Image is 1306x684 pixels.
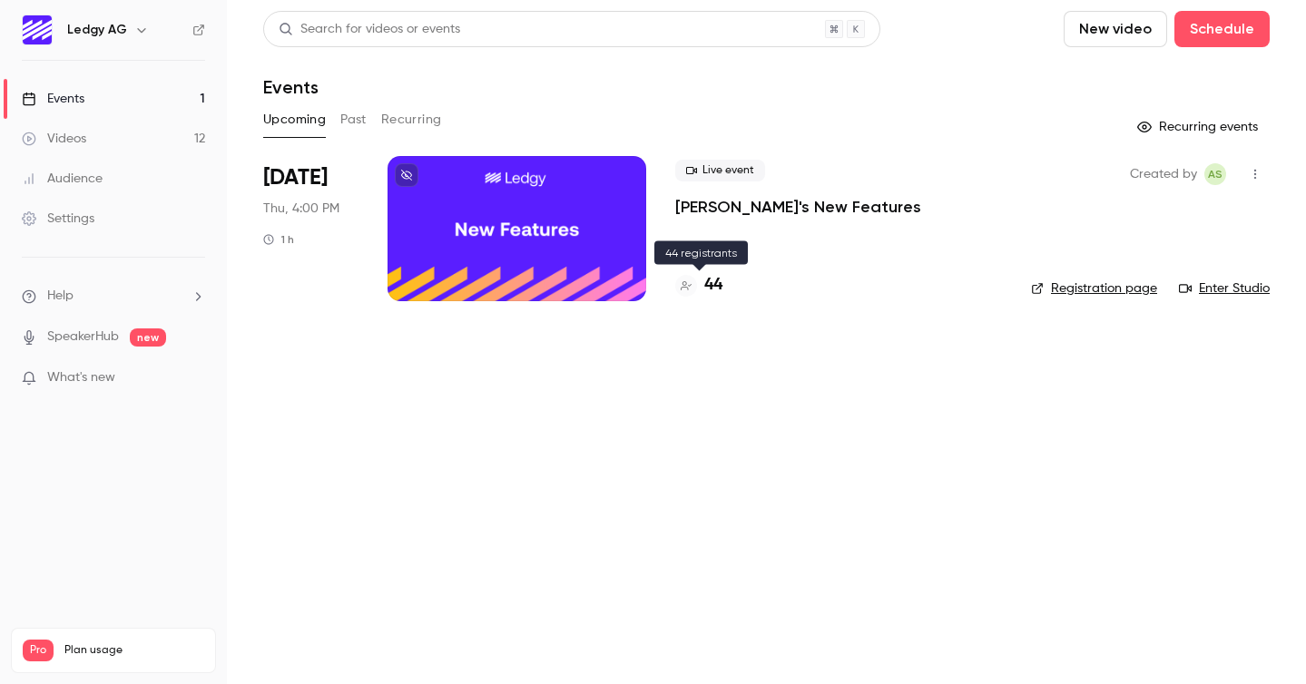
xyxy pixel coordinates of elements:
[22,287,205,306] li: help-dropdown-opener
[279,20,460,39] div: Search for videos or events
[1174,11,1270,47] button: Schedule
[1208,163,1223,185] span: AS
[263,200,339,218] span: Thu, 4:00 PM
[1130,163,1197,185] span: Created by
[381,105,442,134] button: Recurring
[47,368,115,387] span: What's new
[1204,163,1226,185] span: Ana Silva
[1031,279,1157,298] a: Registration page
[22,170,103,188] div: Audience
[23,15,52,44] img: Ledgy AG
[23,640,54,661] span: Pro
[675,196,921,218] a: [PERSON_NAME]'s New Features
[263,156,358,301] div: Oct 16 Thu, 4:00 PM (Europe/Zurich)
[1129,112,1270,142] button: Recurring events
[263,76,319,98] h1: Events
[340,105,367,134] button: Past
[22,90,84,108] div: Events
[263,105,326,134] button: Upcoming
[263,163,328,192] span: [DATE]
[130,328,166,347] span: new
[22,210,94,228] div: Settings
[1064,11,1167,47] button: New video
[67,21,127,39] h6: Ledgy AG
[64,643,204,658] span: Plan usage
[704,273,722,298] h4: 44
[263,232,294,247] div: 1 h
[183,370,205,386] iframe: Noticeable Trigger
[675,273,722,298] a: 44
[675,160,765,181] span: Live event
[47,287,74,306] span: Help
[1179,279,1270,298] a: Enter Studio
[22,130,86,148] div: Videos
[47,327,119,347] a: SpeakerHub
